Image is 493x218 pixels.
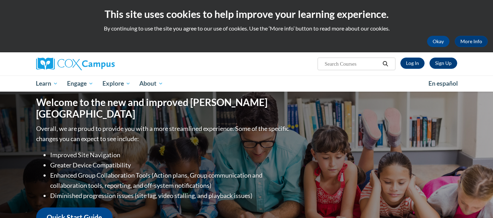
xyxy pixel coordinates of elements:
a: Explore [98,75,135,92]
a: En español [424,76,462,91]
img: Cox Campus [36,58,115,70]
span: About [139,79,163,88]
p: By continuing to use the site you agree to our use of cookies. Use the ‘More info’ button to read... [5,25,488,32]
a: Register [429,58,457,69]
input: Search Courses [324,60,380,68]
a: Learn [32,75,63,92]
button: Okay [427,36,449,47]
button: Search [380,60,391,68]
a: About [135,75,168,92]
span: Engage [67,79,93,88]
span: Explore [102,79,131,88]
a: Cox Campus [36,58,169,70]
span: En español [428,80,458,87]
li: Improved Site Navigation [50,150,291,160]
a: More Info [455,36,488,47]
a: Log In [400,58,425,69]
iframe: Button to launch messaging window [465,190,487,212]
p: Overall, we are proud to provide you with a more streamlined experience. Some of the specific cha... [36,124,291,144]
h2: This site uses cookies to help improve your learning experience. [5,7,488,21]
li: Diminished progression issues (site lag, video stalling, and playback issues) [50,191,291,201]
div: Main menu [26,75,468,92]
span: Learn [36,79,58,88]
a: Engage [62,75,98,92]
h1: Welcome to the new and improved [PERSON_NAME][GEOGRAPHIC_DATA] [36,97,291,120]
li: Greater Device Compatibility [50,160,291,170]
li: Enhanced Group Collaboration Tools (Action plans, Group communication and collaboration tools, re... [50,170,291,191]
